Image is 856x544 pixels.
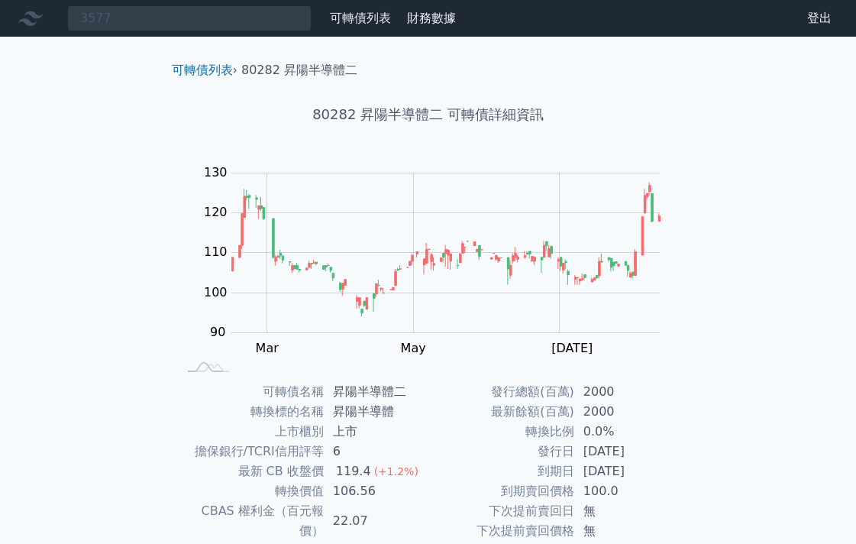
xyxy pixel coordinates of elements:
td: 22.07 [324,501,428,541]
li: › [172,61,237,79]
td: 發行日 [428,442,574,461]
td: 轉換價值 [178,481,324,501]
tspan: 130 [204,165,228,180]
td: 下次提前賣回日 [428,501,574,521]
g: Chart [195,165,661,387]
td: 6 [324,442,428,461]
td: 無 [574,521,679,541]
tspan: 100 [204,284,228,299]
h1: 80282 昇陽半導體二 可轉債詳細資訊 [160,104,697,125]
td: 上市櫃別 [178,422,324,442]
li: 80282 昇陽半導體二 [241,61,357,79]
td: 最新餘額(百萬) [428,402,574,422]
td: 到期賣回價格 [428,481,574,501]
tspan: 120 [204,205,228,219]
div: 119.4 [333,461,374,481]
input: 搜尋可轉債 代號／名稱 [67,5,312,31]
tspan: Mar [256,341,279,355]
tspan: [DATE] [551,341,593,355]
td: 昇陽半導體二 [324,382,428,402]
a: 財務數據 [407,11,456,25]
tspan: May [401,341,426,355]
td: 0.0% [574,422,679,442]
td: 轉換標的名稱 [178,402,324,422]
td: 擔保銀行/TCRI信用評等 [178,442,324,461]
td: 上市 [324,422,428,442]
td: [DATE] [574,442,679,461]
td: 100.0 [574,481,679,501]
span: (+1.2%) [374,465,418,478]
a: 登出 [795,6,844,31]
td: 2000 [574,382,679,402]
td: 106.56 [324,481,428,501]
td: CBAS 權利金（百元報價） [178,501,324,541]
td: 最新 CB 收盤價 [178,461,324,481]
td: [DATE] [574,461,679,481]
td: 昇陽半導體 [324,402,428,422]
tspan: 90 [210,325,225,339]
td: 到期日 [428,461,574,481]
a: 可轉債列表 [330,11,391,25]
g: Series [231,182,660,316]
td: 下次提前賣回價格 [428,521,574,541]
td: 可轉債名稱 [178,382,324,402]
td: 2000 [574,402,679,422]
a: 可轉債列表 [172,63,233,77]
td: 發行總額(百萬) [428,382,574,402]
td: 轉換比例 [428,422,574,442]
tspan: 110 [204,244,228,259]
td: 無 [574,501,679,521]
